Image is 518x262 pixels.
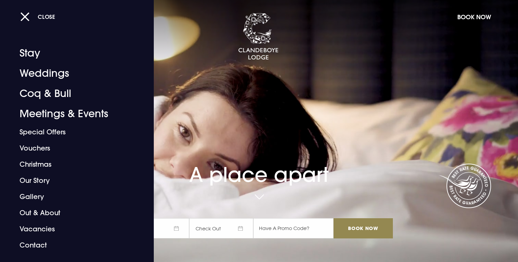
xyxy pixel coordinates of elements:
[238,13,279,60] img: Clandeboye Lodge
[20,205,126,221] a: Out & About
[20,189,126,205] a: Gallery
[20,10,55,24] button: Close
[454,10,494,24] button: Book Now
[20,172,126,189] a: Our Story
[20,104,126,124] a: Meetings & Events
[334,218,393,238] input: Book Now
[20,63,126,84] a: Weddings
[20,156,126,172] a: Christmas
[125,218,189,238] span: Check In
[20,84,126,104] a: Coq & Bull
[189,218,253,238] span: Check Out
[20,140,126,156] a: Vouchers
[253,218,334,238] input: Have A Promo Code?
[20,237,126,253] a: Contact
[125,146,393,187] h1: A place apart
[20,43,126,63] a: Stay
[20,124,126,140] a: Special Offers
[20,221,126,237] a: Vacancies
[38,13,55,20] span: Close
